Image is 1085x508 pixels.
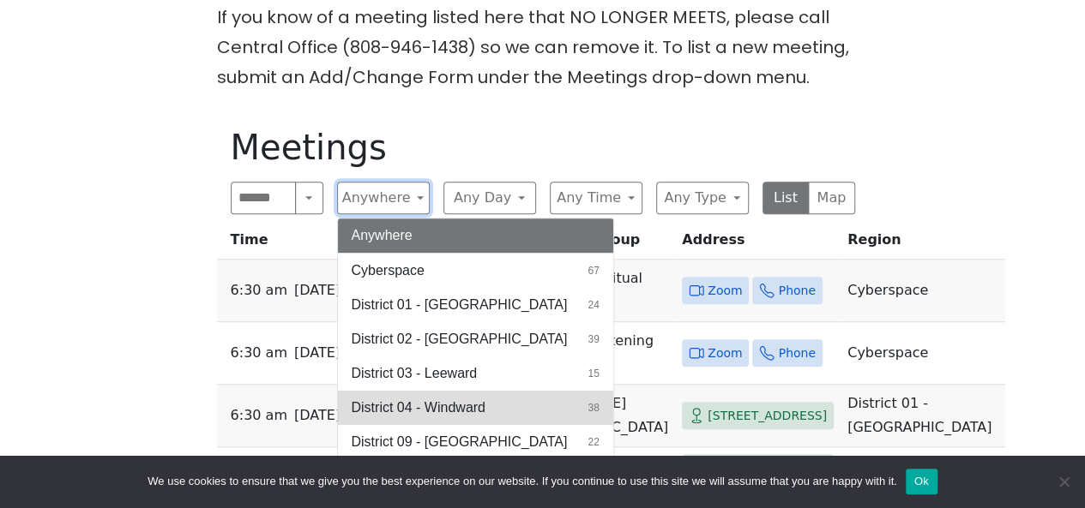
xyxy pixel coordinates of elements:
[656,182,749,214] button: Any Type
[294,278,341,302] span: [DATE]
[338,254,613,288] button: Cyberspace67 results
[338,391,613,425] button: District 04 - Windward38 results
[906,469,937,494] button: Ok
[231,341,287,365] span: 6:30 AM
[231,127,855,168] h1: Meetings
[841,260,1005,322] td: Cyberspace
[841,322,1005,385] td: Cyberspace
[550,182,642,214] button: Any Time
[708,343,742,364] span: Zoom
[588,366,599,381] span: 15 results
[231,278,287,302] span: 6:30 AM
[294,341,341,365] span: [DATE]
[588,434,599,450] span: 22 results
[588,297,599,313] span: 24 results
[708,280,742,302] span: Zoom
[231,403,287,427] span: 6:30 AM
[778,343,815,364] span: Phone
[338,356,613,391] button: District 03 - Leeward15 results
[352,295,568,315] span: District 01 - [GEOGRAPHIC_DATA]
[352,363,478,384] span: District 03 - Leeward
[217,228,348,260] th: Time
[675,228,841,260] th: Address
[338,322,613,356] button: District 02 - [GEOGRAPHIC_DATA]39 results
[763,182,810,214] button: List
[778,280,815,302] span: Phone
[337,218,614,472] div: Anywhere
[231,182,297,214] input: Search
[352,260,425,281] span: Cyberspace
[338,425,613,459] button: District 09 - [GEOGRAPHIC_DATA]22 results
[294,403,341,427] span: [DATE]
[148,473,896,490] span: We use cookies to ensure that we give you the best experience on our website. If you continue to ...
[841,385,1005,447] td: District 01 - [GEOGRAPHIC_DATA]
[1055,473,1072,490] span: No
[443,182,536,214] button: Any Day
[352,397,485,418] span: District 04 - Windward
[295,182,322,214] button: Search
[588,263,599,278] span: 67 results
[338,288,613,322] button: District 01 - [GEOGRAPHIC_DATA]24 results
[708,405,827,427] span: [STREET_ADDRESS]
[217,3,869,93] p: If you know of a meeting listed here that NO LONGER MEETS, please call Central Office (808-946-14...
[337,182,430,214] button: Anywhere
[841,228,1005,260] th: Region
[352,432,568,452] span: District 09 - [GEOGRAPHIC_DATA]
[338,218,613,253] button: Anywhere
[808,182,855,214] button: Map
[588,332,599,347] span: 39 results
[352,329,568,350] span: District 02 - [GEOGRAPHIC_DATA]
[588,400,599,415] span: 38 results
